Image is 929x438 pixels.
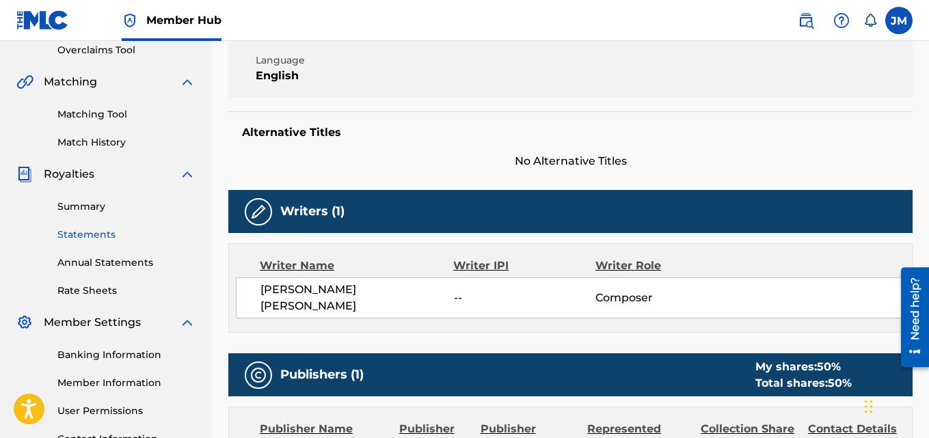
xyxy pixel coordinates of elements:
[57,256,196,270] a: Annual Statements
[865,386,873,427] div: Drag
[833,12,850,29] img: help
[16,166,33,182] img: Royalties
[57,376,196,390] a: Member Information
[57,404,196,418] a: User Permissions
[798,12,814,29] img: search
[57,43,196,57] a: Overclaims Tool
[792,7,820,34] a: Public Search
[595,290,724,306] span: Composer
[179,314,196,331] img: expand
[863,14,877,27] div: Notifications
[16,314,33,331] img: Member Settings
[280,367,364,383] h5: Publishers (1)
[57,228,196,242] a: Statements
[146,12,221,28] span: Member Hub
[122,12,138,29] img: Top Rightsholder
[57,284,196,298] a: Rate Sheets
[453,258,595,274] div: Writer IPI
[260,282,454,314] span: [PERSON_NAME] [PERSON_NAME]
[817,360,841,373] span: 50 %
[828,377,852,389] span: 50 %
[250,204,267,220] img: Writers
[885,7,913,34] div: User Menu
[228,153,913,169] span: No Alternative Titles
[891,262,929,372] iframe: Resource Center
[861,372,929,438] iframe: Chat Widget
[179,166,196,182] img: expand
[250,367,267,383] img: Publishers
[755,375,852,392] div: Total shares:
[57,200,196,214] a: Summary
[44,166,94,182] span: Royalties
[256,53,416,68] span: Language
[256,68,416,84] span: English
[57,135,196,150] a: Match History
[280,204,345,219] h5: Writers (1)
[755,359,852,375] div: My shares:
[44,314,141,331] span: Member Settings
[44,74,97,90] span: Matching
[828,7,855,34] div: Help
[454,290,595,306] span: --
[595,258,725,274] div: Writer Role
[57,107,196,122] a: Matching Tool
[242,126,899,139] h5: Alternative Titles
[16,10,69,30] img: MLC Logo
[179,74,196,90] img: expand
[16,74,33,90] img: Matching
[57,348,196,362] a: Banking Information
[260,258,453,274] div: Writer Name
